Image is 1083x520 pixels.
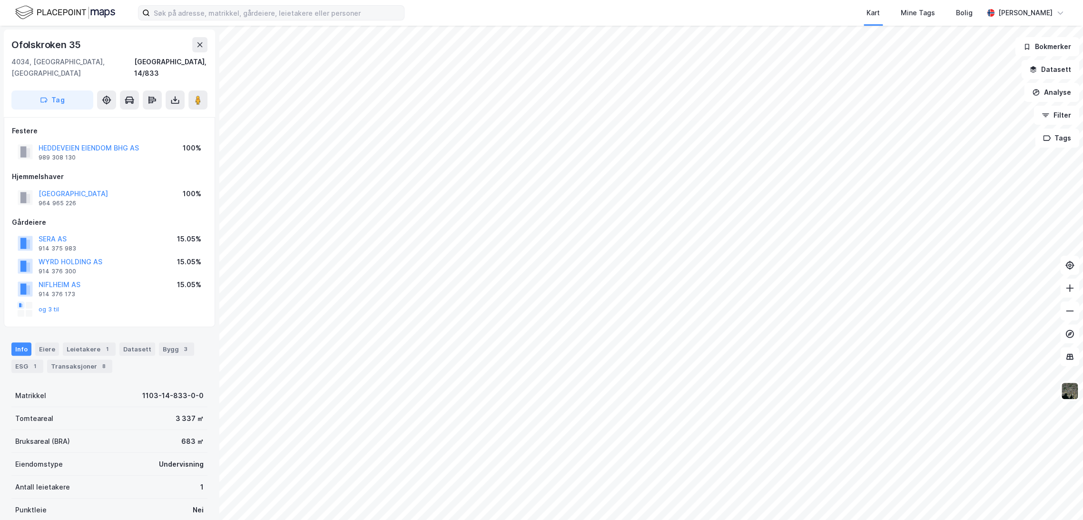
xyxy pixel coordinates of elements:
[177,256,201,268] div: 15.05%
[119,342,155,356] div: Datasett
[159,459,204,470] div: Undervisning
[11,90,93,110] button: Tag
[956,7,973,19] div: Bolig
[1035,129,1079,148] button: Tags
[99,361,108,371] div: 8
[1021,60,1079,79] button: Datasett
[1015,37,1079,56] button: Bokmerker
[1024,83,1079,102] button: Analyse
[39,245,76,252] div: 914 375 983
[1035,474,1083,520] div: Kontrollprogram for chat
[12,217,207,228] div: Gårdeiere
[11,37,83,52] div: Ofolskroken 35
[183,142,201,154] div: 100%
[150,6,404,20] input: Søk på adresse, matrikkel, gårdeiere, leietakere eller personer
[39,268,76,275] div: 914 376 300
[998,7,1053,19] div: [PERSON_NAME]
[1034,106,1079,125] button: Filter
[39,200,76,207] div: 964 965 226
[35,342,59,356] div: Eiere
[177,279,201,290] div: 15.05%
[193,504,204,516] div: Nei
[15,459,63,470] div: Eiendomstype
[1061,382,1079,400] img: 9k=
[39,290,75,298] div: 914 376 173
[30,361,39,371] div: 1
[866,7,880,19] div: Kart
[183,188,201,200] div: 100%
[39,154,76,161] div: 989 308 130
[15,390,46,401] div: Matrikkel
[15,504,47,516] div: Punktleie
[1035,474,1083,520] iframe: Chat Widget
[15,413,53,424] div: Tomteareal
[102,344,112,354] div: 1
[47,360,112,373] div: Transaksjoner
[63,342,116,356] div: Leietakere
[181,436,204,447] div: 683 ㎡
[15,481,70,493] div: Antall leietakere
[200,481,204,493] div: 1
[11,342,31,356] div: Info
[176,413,204,424] div: 3 337 ㎡
[177,233,201,245] div: 15.05%
[12,171,207,182] div: Hjemmelshaver
[15,436,70,447] div: Bruksareal (BRA)
[159,342,194,356] div: Bygg
[11,360,43,373] div: ESG
[181,344,190,354] div: 3
[11,56,134,79] div: 4034, [GEOGRAPHIC_DATA], [GEOGRAPHIC_DATA]
[142,390,204,401] div: 1103-14-833-0-0
[12,125,207,137] div: Festere
[15,4,115,21] img: logo.f888ab2527a4732fd821a326f86c7f29.svg
[901,7,935,19] div: Mine Tags
[134,56,207,79] div: [GEOGRAPHIC_DATA], 14/833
